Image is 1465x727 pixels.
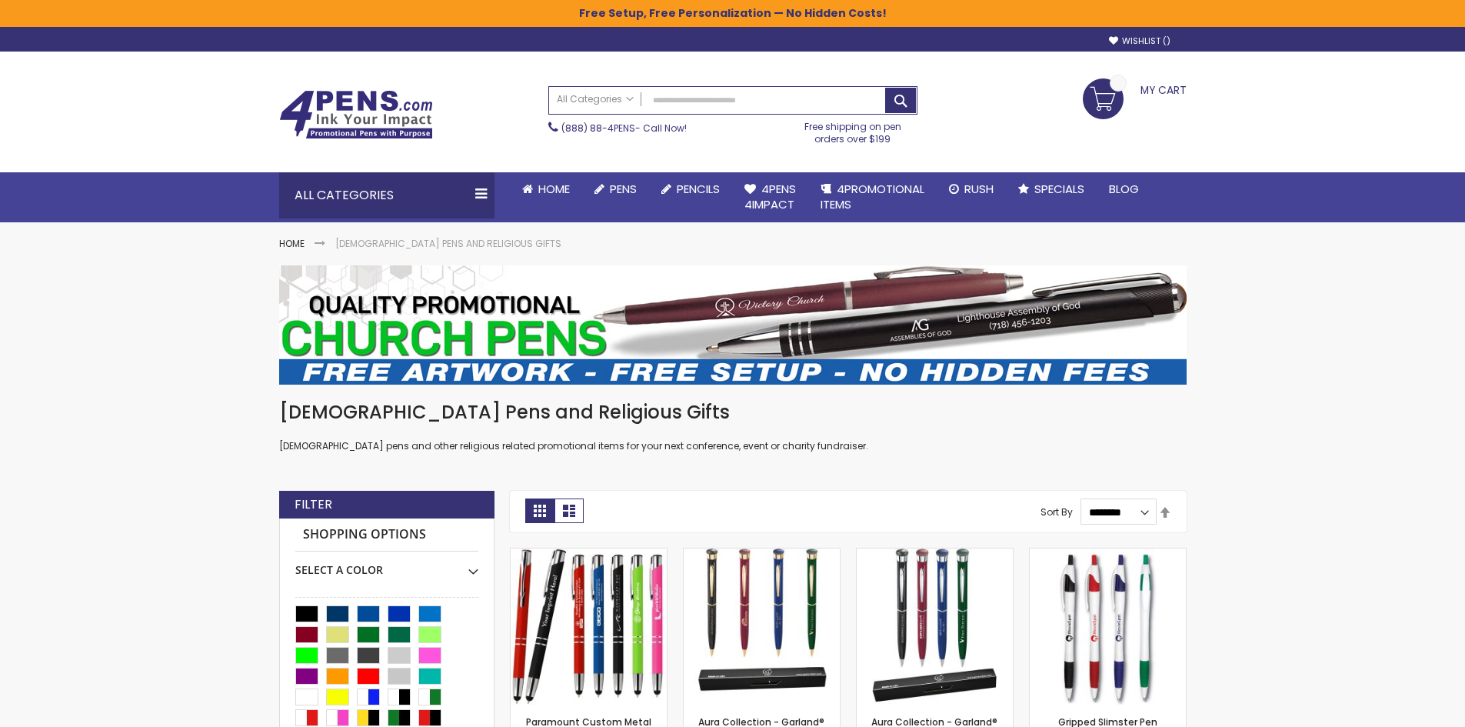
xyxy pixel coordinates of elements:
a: Pencils [649,172,732,206]
img: Paramount Custom Metal Stylus® Pens -Special Offer [511,549,667,705]
div: Select A Color [295,552,478,578]
a: (888) 88-4PENS [561,122,635,135]
a: 4PROMOTIONALITEMS [808,172,937,222]
span: - Call Now! [561,122,687,135]
a: Gripped Slimster Pen [1030,548,1186,561]
strong: [DEMOGRAPHIC_DATA] Pens and Religious Gifts [335,237,561,250]
img: 4Pens Custom Pens and Promotional Products [279,90,433,139]
strong: Filter [295,496,332,513]
a: All Categories [549,87,641,112]
span: Pens [610,181,637,197]
span: Specials [1034,181,1084,197]
strong: Grid [525,499,554,523]
a: Home [510,172,582,206]
span: 4Pens 4impact [744,181,796,212]
div: [DEMOGRAPHIC_DATA] pens and other religious related promotional items for your next conference, e... [279,400,1187,453]
a: Rush [937,172,1006,206]
span: Rush [964,181,994,197]
img: Gripped Slimster Pen [1030,549,1186,705]
a: Blog [1097,172,1151,206]
a: Aura Collection - Garland® USA Made Hefty High Gloss Chrome Accents Pearlescent Dome Ballpoint Me... [857,548,1013,561]
span: Blog [1109,181,1139,197]
span: All Categories [557,93,634,105]
img: Aura Collection - Garland® USA Made Hefty High Gloss Gold Accents Pearlescent Dome Ballpoint Meta... [684,549,840,705]
strong: Shopping Options [295,519,478,552]
a: Specials [1006,172,1097,206]
a: Wishlist [1109,35,1170,47]
a: 4Pens4impact [732,172,808,222]
a: Aura Collection - Garland® USA Made Hefty High Gloss Gold Accents Pearlescent Dome Ballpoint Meta... [684,548,840,561]
a: Pens [582,172,649,206]
img: Aura Collection - Garland® USA Made Hefty High Gloss Chrome Accents Pearlescent Dome Ballpoint Me... [857,549,1013,705]
span: 4PROMOTIONAL ITEMS [821,181,924,212]
span: Home [538,181,570,197]
label: Sort By [1040,505,1073,519]
h1: [DEMOGRAPHIC_DATA] Pens and Religious Gifts [279,400,1187,425]
span: Pencils [677,181,720,197]
a: Paramount Custom Metal Stylus® Pens -Special Offer [511,548,667,561]
div: Free shipping on pen orders over $199 [788,115,917,145]
img: Church Pens and Religious Gifts [279,265,1187,385]
a: Home [279,237,305,250]
div: All Categories [279,172,494,218]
